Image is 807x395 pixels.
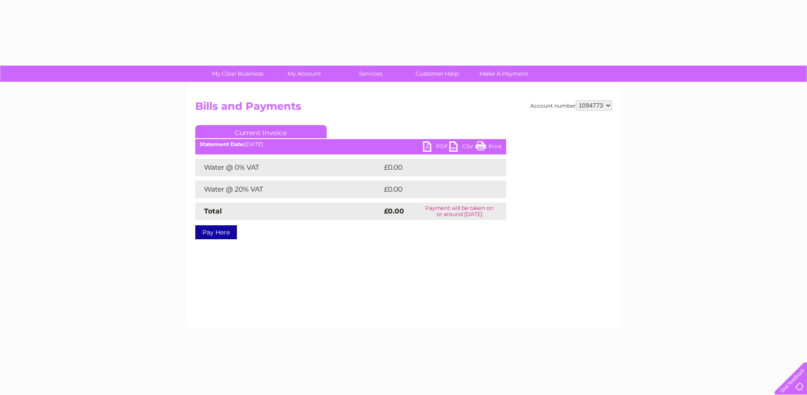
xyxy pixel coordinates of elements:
a: CSV [449,141,476,154]
div: Account number [530,100,612,111]
td: Water @ 20% VAT [195,181,382,198]
td: £0.00 [382,159,486,176]
td: Water @ 0% VAT [195,159,382,176]
td: £0.00 [382,181,486,198]
td: Payment will be taken on or around [DATE] [413,203,506,220]
div: [DATE] [195,141,506,147]
strong: £0.00 [384,207,404,215]
a: Customer Help [401,66,473,82]
b: Statement Date: [200,141,245,147]
a: Make A Payment [468,66,540,82]
h2: Bills and Payments [195,100,612,117]
a: PDF [423,141,449,154]
a: Current Invoice [195,125,327,138]
a: My Account [268,66,340,82]
a: Services [335,66,407,82]
strong: Total [204,207,222,215]
a: My Clear Business [201,66,274,82]
a: Pay Here [195,225,237,239]
a: Print [476,141,502,154]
